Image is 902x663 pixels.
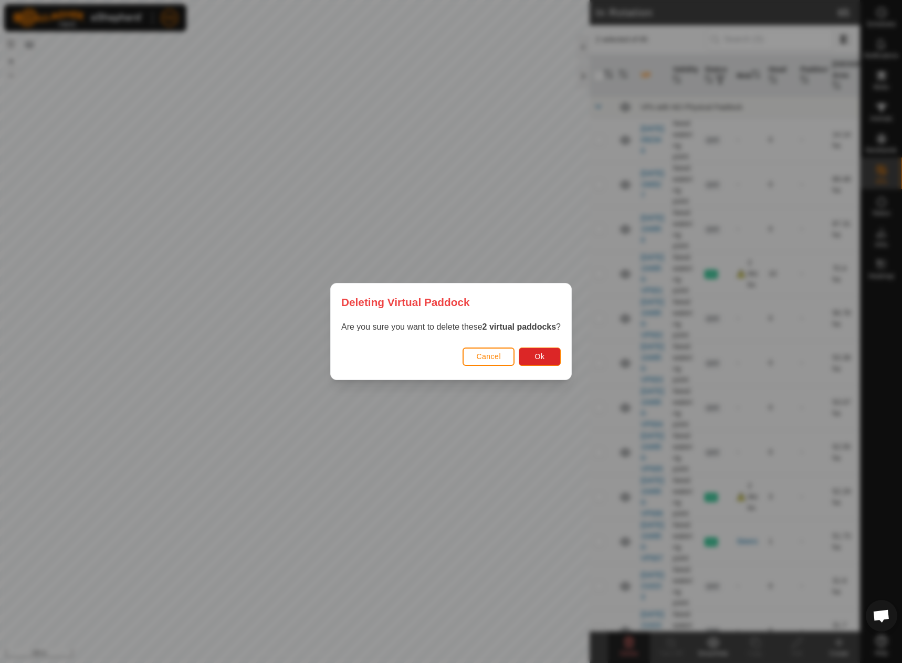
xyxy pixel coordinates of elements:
[483,322,557,331] strong: 2 virtual paddocks
[341,322,561,331] span: Are you sure you want to delete these ?
[476,352,501,361] span: Cancel
[535,352,545,361] span: Ok
[866,600,897,632] div: Open chat
[463,348,515,366] button: Cancel
[341,294,470,310] span: Deleting Virtual Paddock
[519,348,561,366] button: Ok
